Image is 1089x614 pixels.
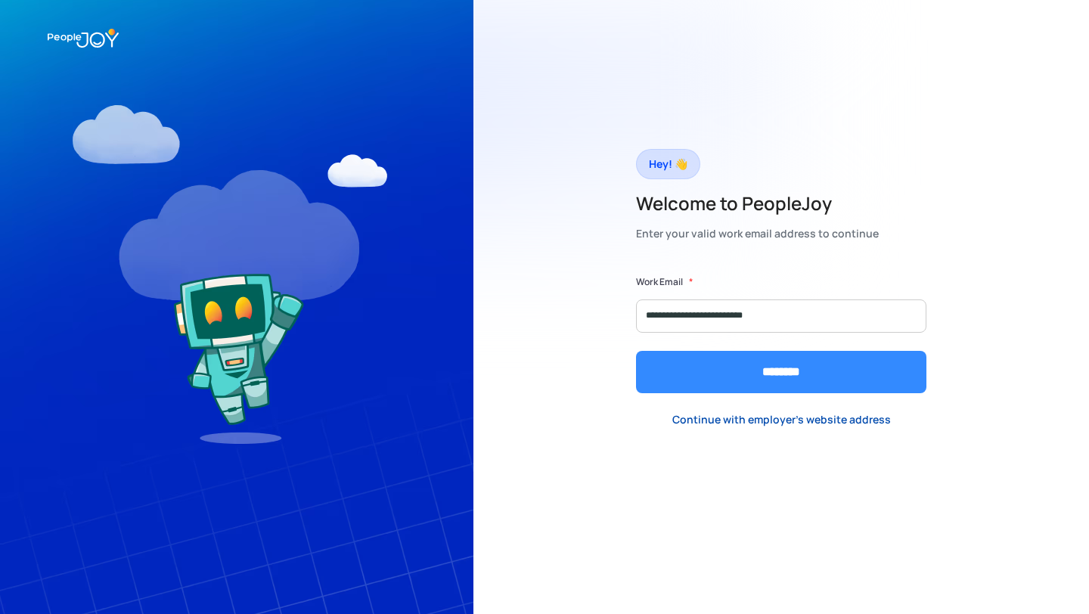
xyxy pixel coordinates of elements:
div: Continue with employer's website address [672,412,891,427]
label: Work Email [636,274,683,290]
form: Form [636,274,926,393]
h2: Welcome to PeopleJoy [636,191,879,216]
a: Continue with employer's website address [660,405,903,436]
div: Enter your valid work email address to continue [636,223,879,244]
div: Hey! 👋 [649,153,687,175]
